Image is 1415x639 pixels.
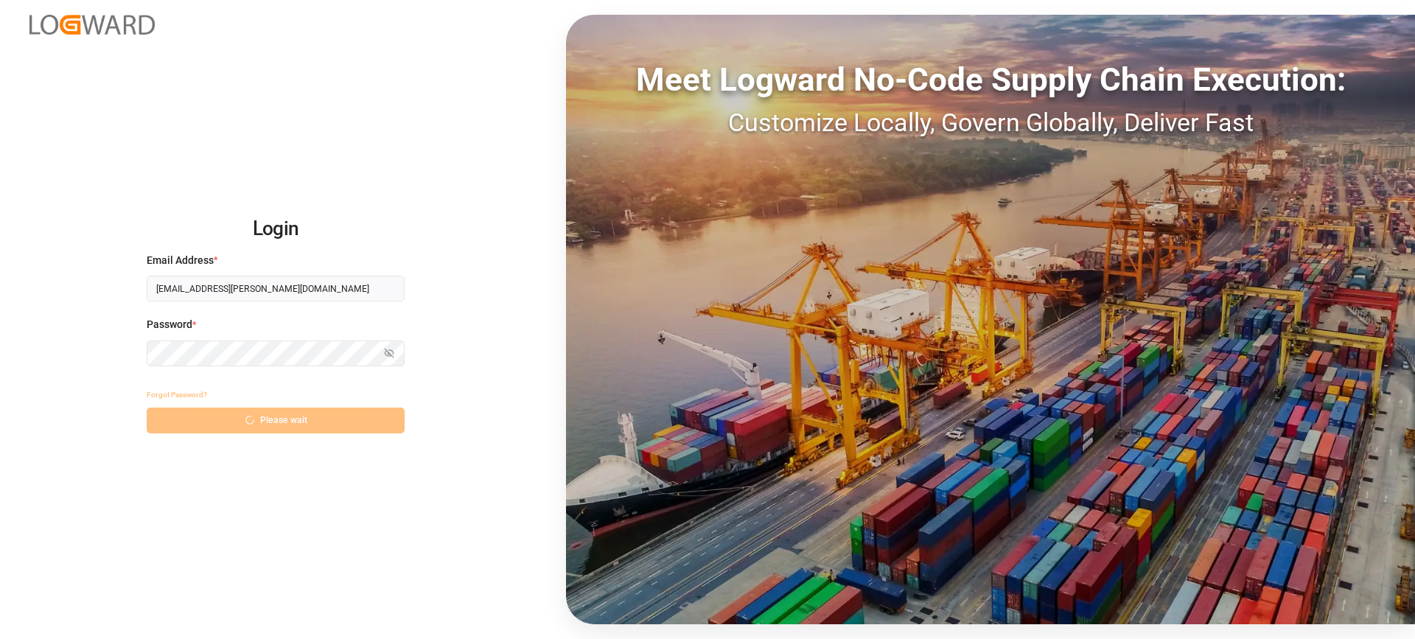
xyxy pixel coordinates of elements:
img: Logward_new_orange.png [29,15,155,35]
span: Email Address [147,253,214,268]
input: Enter your email [147,276,405,301]
span: Password [147,317,192,332]
div: Meet Logward No-Code Supply Chain Execution: [566,55,1415,104]
div: Customize Locally, Govern Globally, Deliver Fast [566,104,1415,142]
h2: Login [147,206,405,253]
